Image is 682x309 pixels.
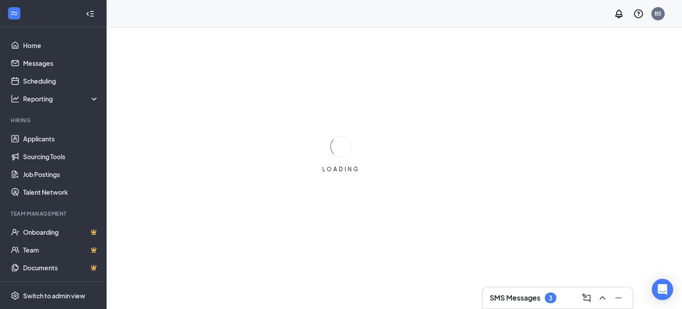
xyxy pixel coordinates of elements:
svg: ComposeMessage [581,293,592,303]
a: Messages [23,54,99,72]
a: DocumentsCrown [23,259,99,277]
a: Talent Network [23,183,99,201]
div: 3 [549,294,552,302]
svg: QuestionInfo [633,8,644,19]
a: Job Postings [23,165,99,183]
a: SurveysCrown [23,277,99,294]
svg: Collapse [86,9,95,18]
a: Sourcing Tools [23,148,99,165]
div: Switch to admin view [23,291,85,300]
a: Applicants [23,130,99,148]
a: OnboardingCrown [23,223,99,241]
a: TeamCrown [23,241,99,259]
svg: Analysis [11,94,20,103]
svg: WorkstreamLogo [10,9,19,18]
div: Team Management [11,210,97,217]
a: Home [23,36,99,54]
svg: Notifications [614,8,624,19]
a: Scheduling [23,72,99,90]
button: Minimize [611,291,626,305]
h3: SMS Messages [490,293,540,303]
svg: ChevronUp [597,293,608,303]
svg: Minimize [613,293,624,303]
div: Hiring [11,116,97,124]
div: LOADING [319,165,363,173]
svg: Settings [11,291,20,300]
div: BS [654,10,662,17]
button: ComposeMessage [579,291,594,305]
div: Open Intercom Messenger [652,279,673,300]
div: Reporting [23,94,99,103]
button: ChevronUp [595,291,610,305]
